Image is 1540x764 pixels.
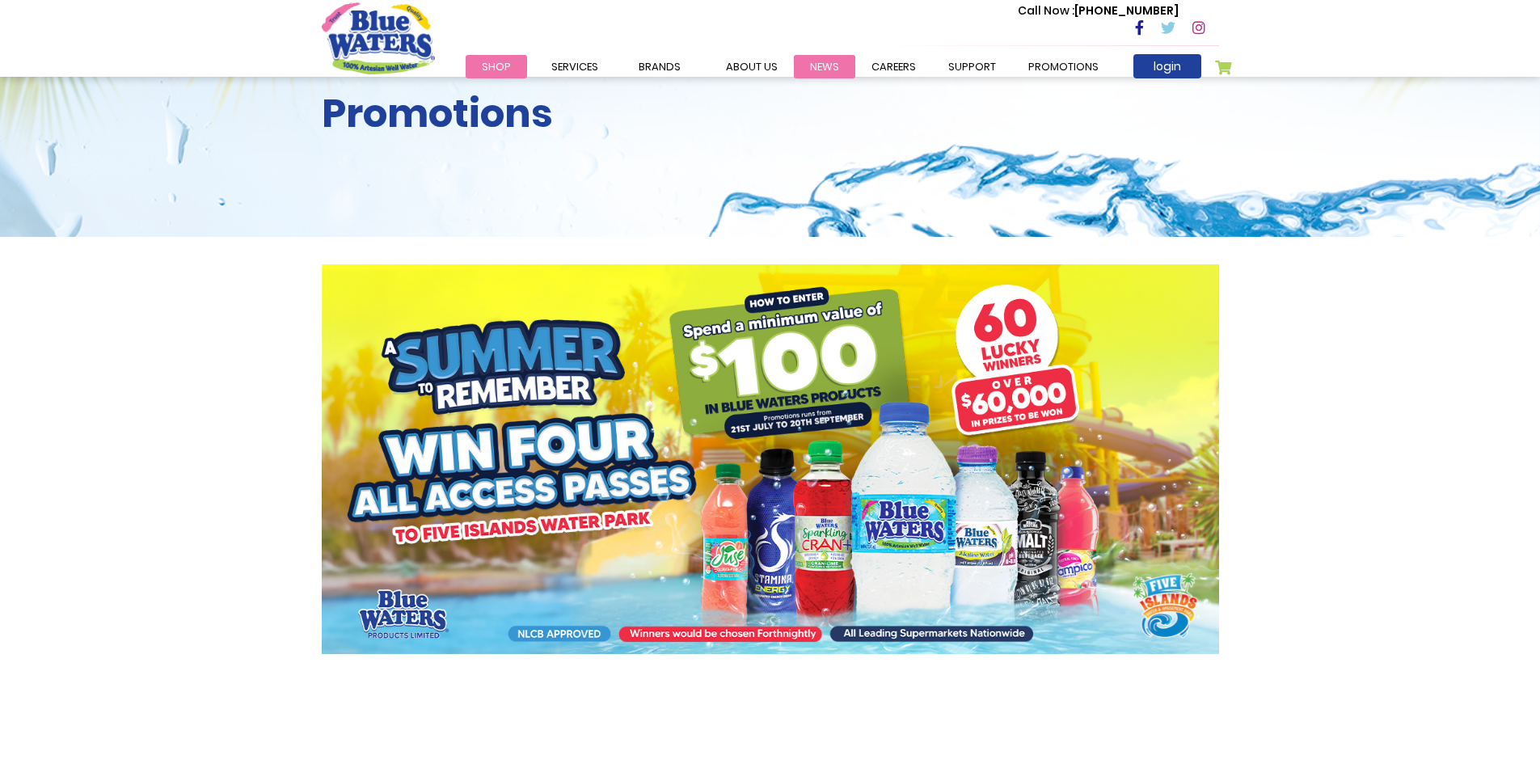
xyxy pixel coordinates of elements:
span: Services [551,59,598,74]
a: Promotions [1012,55,1115,78]
span: Brands [639,59,681,74]
p: [PHONE_NUMBER] [1018,2,1179,19]
a: support [932,55,1012,78]
span: Shop [482,59,511,74]
a: about us [710,55,794,78]
h2: Promotions [322,91,1219,137]
a: News [794,55,855,78]
a: careers [855,55,932,78]
a: login [1133,54,1201,78]
span: Call Now : [1018,2,1074,19]
a: store logo [322,2,435,74]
